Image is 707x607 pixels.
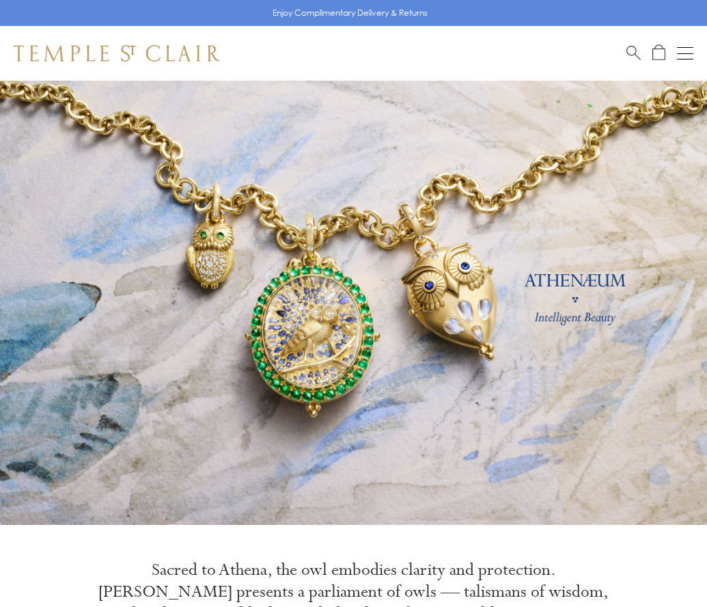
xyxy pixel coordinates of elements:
p: Enjoy Complimentary Delivery & Returns [273,6,428,20]
img: Temple St. Clair [14,45,220,62]
a: Search [626,44,641,62]
a: Open Shopping Bag [652,44,665,62]
button: Open navigation [677,45,693,62]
